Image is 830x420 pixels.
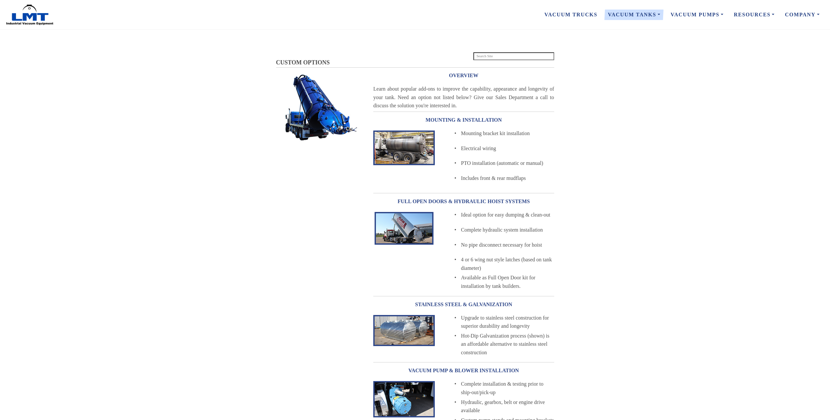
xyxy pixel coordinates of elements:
[435,159,456,167] p: •
[780,8,825,22] a: Company
[665,8,729,22] a: Vacuum Pumps
[603,8,665,22] a: Vacuum Tanks
[461,314,554,330] div: Upgrade to stainless steel construction for superior durability and longevity
[373,70,554,81] h3: OVERVIEW
[729,8,780,22] a: Resources
[461,380,554,396] div: Complete installation & testing prior to ship-out/pick-up
[435,129,456,138] p: •
[461,159,554,167] div: PTO installation (automatic or manual)
[373,297,554,312] a: STAINLESS STEEL & GALVANIZATION
[435,174,456,183] p: •
[373,194,554,209] a: FULL OPEN DOORS & HYDRAULIC HOIST SYSTEMS
[461,332,554,357] div: Hot-Dip Galvanization process (shown) is an affordable alternative to stainless steel construction
[276,59,330,66] span: CUSTOM OPTIONS
[461,144,554,153] div: Electrical wiring
[461,273,554,290] div: Available as Full Open Door kit for installation by tank builders.
[373,196,554,207] h3: FULL OPEN DOORS & HYDRAULIC HOIST SYSTEMS
[373,131,435,165] img: Stacks Image 3503
[461,241,554,249] div: No pipe disconnect necessary for hoist
[373,365,554,376] h3: VACUUM PUMP & BLOWER INSTALLATION
[435,211,456,219] p: •
[373,85,554,110] div: Learn about popular add-ons to improve the capability, appearance and longevity of your tank. Nee...
[373,112,554,128] a: MOUNTING & INSTALLATION
[461,255,554,272] div: 4 or 6 wing nut style latches (based on tank diameter)
[435,273,456,282] p: •
[375,212,433,244] img: Stacks Image 12463
[461,129,554,138] div: Mounting bracket kit installation
[435,332,456,340] p: •
[473,52,554,60] input: Search Site
[373,381,435,417] img: Stacks Image 12433
[373,315,435,346] img: Stacks Image 12448
[435,144,456,153] p: •
[5,4,54,26] img: LMT
[435,380,456,388] p: •
[461,226,554,234] div: Complete hydraulic system installation
[435,398,456,407] p: •
[276,72,362,143] img: Stacks Image 12299
[373,363,554,378] a: VACUUM PUMP & BLOWER INSTALLATION
[435,226,456,234] p: •
[435,255,456,264] p: •
[373,299,554,310] h3: STAINLESS STEEL & GALVANIZATION
[373,115,554,125] h3: MOUNTING & INSTALLATION
[373,68,554,83] a: OVERVIEW
[461,211,554,219] div: Ideal option for easy dumping & clean-out
[435,241,456,249] p: •
[539,8,603,22] a: Vacuum Trucks
[461,398,554,415] div: Hydraulic, gearbox, belt or engine drive available
[435,314,456,322] p: •
[461,174,554,183] div: Includes front & rear mudflaps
